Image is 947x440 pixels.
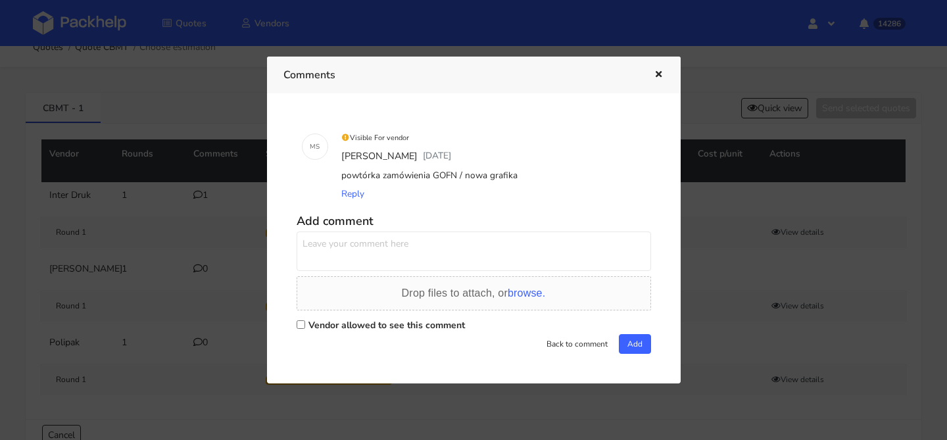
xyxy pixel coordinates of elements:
span: browse. [508,287,545,299]
span: S [316,138,320,155]
h3: Comments [283,66,634,84]
span: Drop files to attach, or [402,287,546,299]
small: Visible For vendor [341,133,410,143]
div: powtórka zamówienia GOFN / nowa grafika [339,166,646,185]
div: [DATE] [420,147,454,166]
span: M [310,138,316,155]
div: [PERSON_NAME] [339,147,420,166]
h5: Add comment [297,214,651,229]
button: Back to comment [538,334,616,354]
span: Reply [341,187,364,200]
label: Vendor allowed to see this comment [308,319,465,331]
button: Add [619,334,651,354]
